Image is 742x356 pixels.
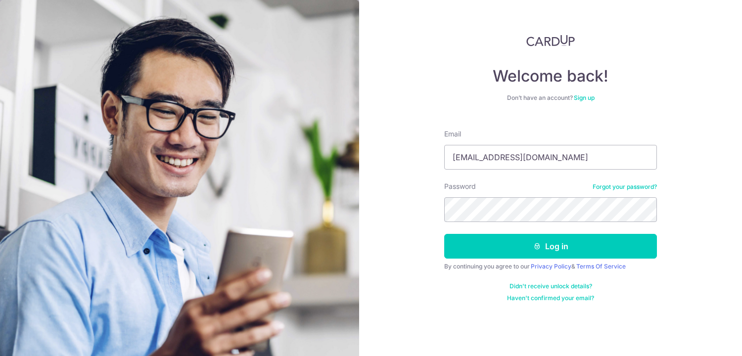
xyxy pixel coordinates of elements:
[444,66,657,86] h4: Welcome back!
[574,94,595,101] a: Sign up
[444,263,657,270] div: By continuing you agree to our &
[444,94,657,102] div: Don’t have an account?
[507,294,594,302] a: Haven't confirmed your email?
[444,145,657,170] input: Enter your Email
[531,263,571,270] a: Privacy Policy
[444,129,461,139] label: Email
[526,35,575,46] img: CardUp Logo
[444,234,657,259] button: Log in
[593,183,657,191] a: Forgot your password?
[444,181,476,191] label: Password
[510,282,592,290] a: Didn't receive unlock details?
[576,263,626,270] a: Terms Of Service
